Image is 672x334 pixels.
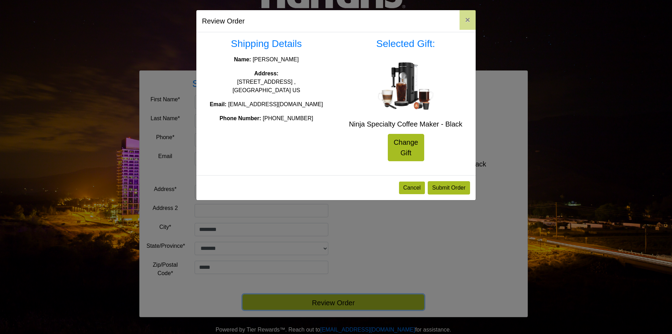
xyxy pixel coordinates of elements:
[253,56,299,62] span: [PERSON_NAME]
[210,101,226,107] strong: Email:
[460,10,476,30] button: Close
[388,134,424,161] a: Change Gift
[219,115,261,121] strong: Phone Number:
[228,101,323,107] span: [EMAIL_ADDRESS][DOMAIN_NAME]
[234,56,251,62] strong: Name:
[378,62,434,110] img: Ninja Specialty Coffee Maker - Black
[202,16,245,26] h5: Review Order
[263,115,313,121] span: [PHONE_NUMBER]
[465,15,470,25] span: ×
[202,38,331,50] h3: Shipping Details
[232,79,300,93] span: [STREET_ADDRESS] , [GEOGRAPHIC_DATA] US
[341,38,470,50] h3: Selected Gift:
[341,120,470,128] h5: Ninja Specialty Coffee Maker - Black
[428,181,470,195] button: Submit Order
[399,182,425,194] button: Cancel
[254,70,278,76] strong: Address:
